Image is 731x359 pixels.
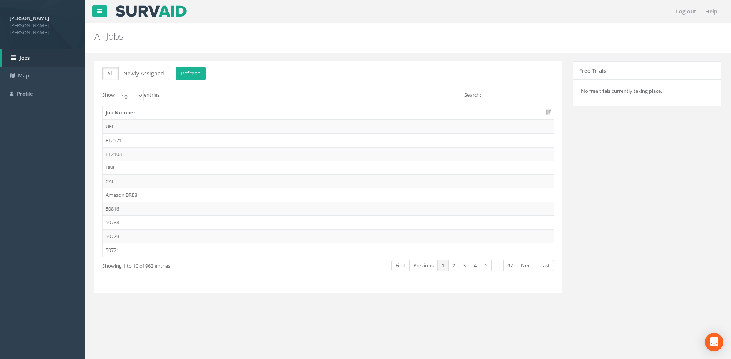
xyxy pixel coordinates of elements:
td: UEL [103,119,554,133]
p: No free trials currently taking place. [581,87,714,95]
input: Search: [484,90,554,101]
button: Newly Assigned [118,67,169,80]
td: E12103 [103,147,554,161]
td: 50771 [103,243,554,257]
a: … [491,260,504,271]
button: Refresh [176,67,206,80]
td: CAL [103,174,554,188]
a: Next [517,260,536,271]
a: 97 [503,260,517,271]
th: Job Number: activate to sort column ascending [103,106,554,120]
a: [PERSON_NAME] [PERSON_NAME] [PERSON_NAME] [10,13,75,36]
button: All [102,67,119,80]
a: 5 [481,260,492,271]
a: 4 [470,260,481,271]
span: Profile [17,90,33,97]
a: 3 [459,260,470,271]
h5: Free Trials [579,68,606,74]
a: 1 [437,260,449,271]
label: Search: [464,90,554,101]
label: Show entries [102,90,160,101]
span: [PERSON_NAME] [PERSON_NAME] [10,22,75,36]
td: Amazon BRE8 [103,188,554,202]
h2: All Jobs [94,31,615,41]
a: Last [536,260,554,271]
div: Showing 1 to 10 of 963 entries [102,259,284,270]
a: 2 [448,260,459,271]
td: 50779 [103,229,554,243]
span: Jobs [20,54,30,61]
strong: [PERSON_NAME] [10,15,49,22]
td: 50788 [103,215,554,229]
select: Showentries [115,90,144,101]
td: E12571 [103,133,554,147]
td: DNU [103,161,554,174]
a: Jobs [2,49,85,67]
a: First [391,260,410,271]
span: Map [18,72,29,79]
a: Previous [409,260,438,271]
div: Open Intercom Messenger [705,333,723,351]
td: 50816 [103,202,554,216]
